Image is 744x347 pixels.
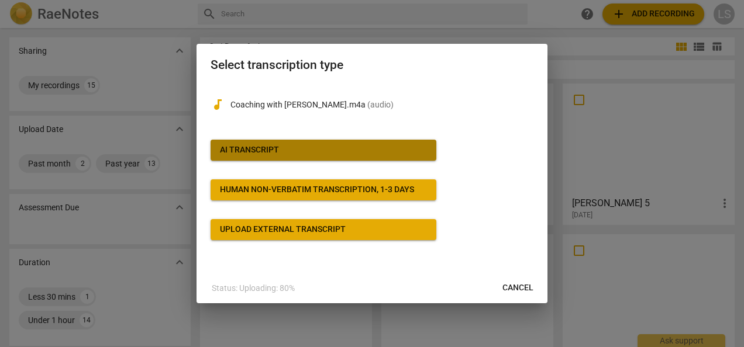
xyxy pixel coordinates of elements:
[502,282,533,294] span: Cancel
[220,224,346,235] div: Upload external transcript
[212,282,295,294] p: Status: Uploading: 80%
[211,58,533,72] h2: Select transcription type
[211,179,436,200] button: Human non-verbatim transcription, 1-3 days
[211,98,225,112] span: audiotrack
[211,140,436,161] button: AI Transcript
[230,99,533,111] p: Coaching with John.m4a(audio)
[220,184,414,196] div: Human non-verbatim transcription, 1-3 days
[367,100,394,109] span: ( audio )
[220,144,279,156] div: AI Transcript
[211,219,436,240] button: Upload external transcript
[493,277,543,299] button: Cancel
